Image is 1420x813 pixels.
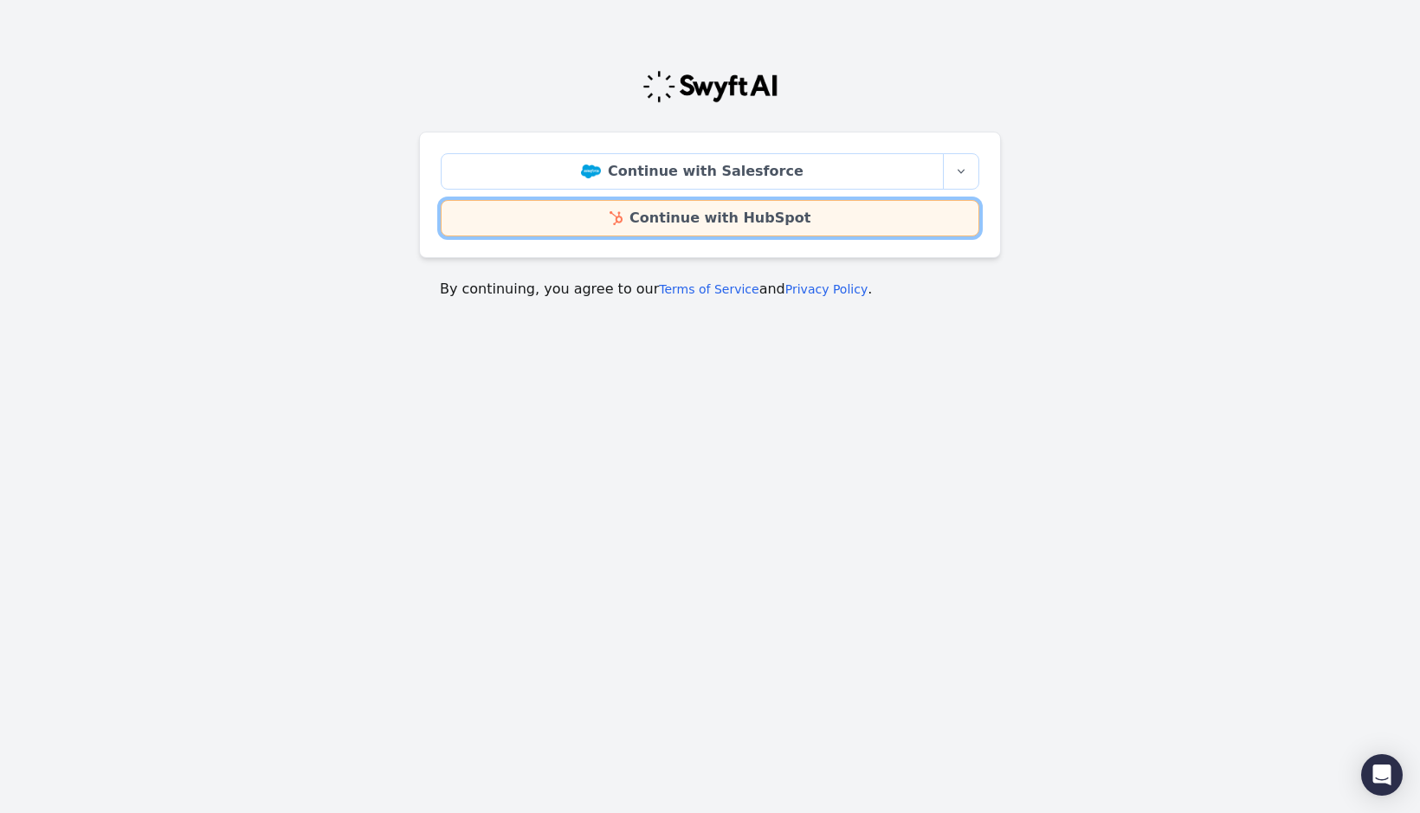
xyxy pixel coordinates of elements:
a: Continue with HubSpot [441,200,979,236]
a: Continue with Salesforce [441,153,944,190]
a: Privacy Policy [785,282,868,296]
img: Swyft Logo [642,69,778,104]
img: HubSpot [610,211,623,225]
img: Salesforce [581,165,601,178]
p: By continuing, you agree to our and . [440,279,980,300]
div: Open Intercom Messenger [1361,754,1403,796]
a: Terms of Service [659,282,758,296]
